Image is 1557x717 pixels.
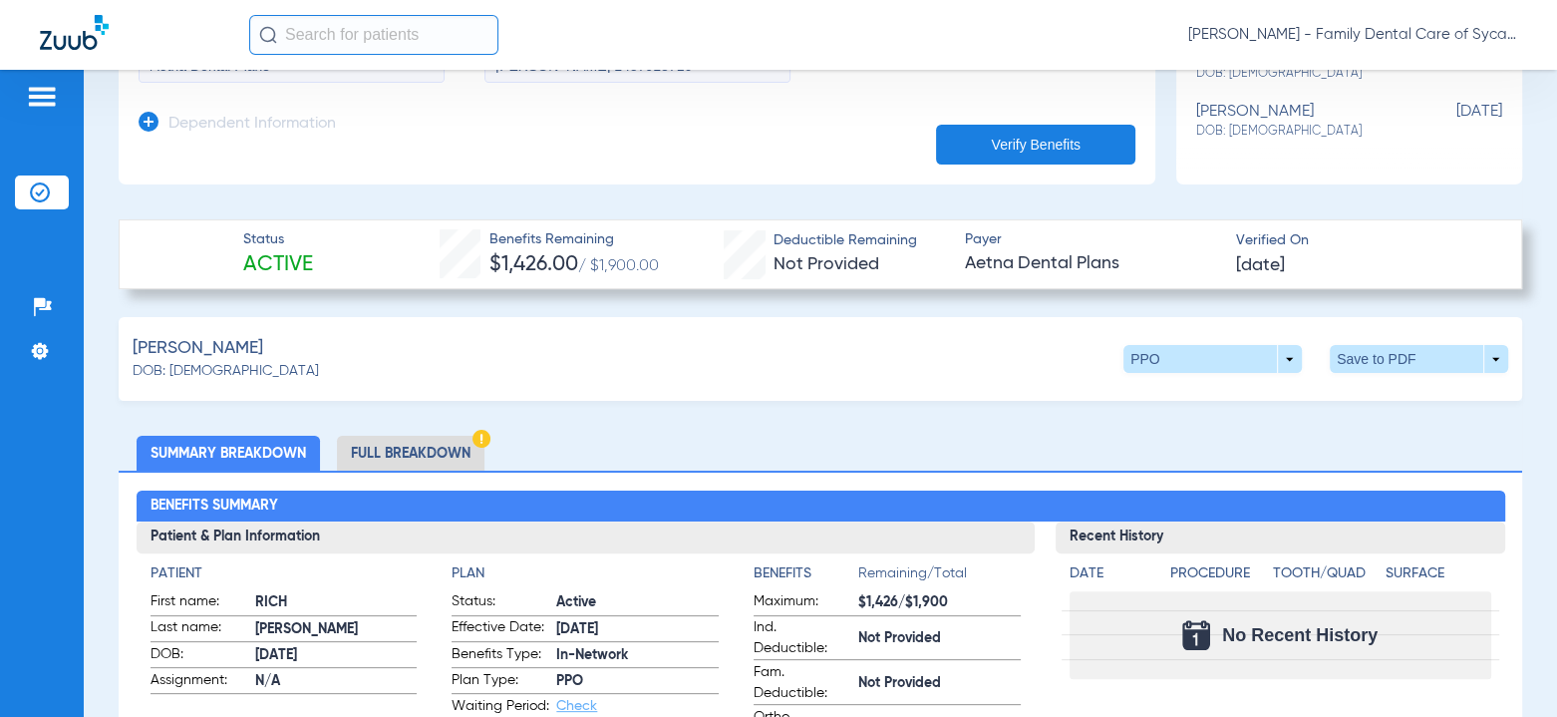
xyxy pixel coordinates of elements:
span: [PERSON_NAME] [133,336,263,361]
span: [PERSON_NAME] [255,619,418,640]
span: Payer [965,229,1219,250]
app-breakdown-title: Tooth/Quad [1273,563,1379,591]
span: Last name: [151,617,248,641]
h4: Tooth/Quad [1273,563,1379,584]
h3: Dependent Information [168,115,336,135]
span: In-Network [556,645,719,666]
span: [PERSON_NAME] - Family Dental Care of Sycamore [1188,25,1517,45]
span: Not Provided [858,673,1021,694]
input: Search for patients [249,15,498,55]
span: Not Provided [858,628,1021,649]
span: Aetna Dental Plans [965,251,1219,276]
h4: Surface [1386,563,1491,584]
span: / $1,900.00 [578,258,659,274]
app-breakdown-title: Benefits [754,563,858,591]
span: Verified On [1236,230,1490,251]
img: Search Icon [259,26,277,44]
h4: Benefits [754,563,858,584]
img: Zuub Logo [40,15,109,50]
span: DOB: [DEMOGRAPHIC_DATA] [1196,65,1402,83]
span: Remaining/Total [858,563,1021,591]
img: Calendar [1182,620,1210,650]
h2: Benefits Summary [137,491,1505,523]
span: Ind. Deductible: [754,617,851,659]
button: Verify Benefits [936,125,1135,165]
span: Status: [452,591,549,615]
span: RICH [255,592,418,613]
span: [DATE] [255,645,418,666]
app-breakdown-title: Surface [1386,563,1491,591]
span: DOB: [DEMOGRAPHIC_DATA] [1196,123,1402,141]
h3: Recent History [1056,522,1505,553]
span: First name: [151,591,248,615]
span: [DATE] [1236,253,1285,278]
span: $1,426.00 [489,254,578,275]
img: hamburger-icon [26,85,58,109]
span: Active [243,251,313,279]
span: No Recent History [1222,625,1378,645]
span: $1,426/$1,900 [858,592,1021,613]
span: Maximum: [754,591,851,615]
span: Plan Type: [452,670,549,694]
div: [PERSON_NAME] [1196,103,1402,140]
span: Active [556,592,719,613]
span: Benefits Type: [452,644,549,668]
span: Fam. Deductible: [754,662,851,704]
li: Full Breakdown [337,436,484,471]
h4: Procedure [1170,563,1266,584]
span: Effective Date: [452,617,549,641]
li: Summary Breakdown [137,436,320,471]
button: Save to PDF [1330,345,1508,373]
img: Hazard [472,430,490,448]
h3: Patient & Plan Information [137,522,1035,553]
span: N/A [255,671,418,692]
span: DOB: [DEMOGRAPHIC_DATA] [133,361,319,382]
h4: Patient [151,563,418,584]
span: Benefits Remaining [489,229,659,250]
button: PPO [1123,345,1302,373]
span: Assignment: [151,670,248,694]
span: [DATE] [556,619,719,640]
span: DOB: [151,644,248,668]
span: [DATE] [1402,103,1502,140]
h4: Plan [452,563,719,584]
h4: Date [1070,563,1153,584]
app-breakdown-title: Procedure [1170,563,1266,591]
app-breakdown-title: Date [1070,563,1153,591]
span: Not Provided [774,255,879,273]
span: Status [243,229,313,250]
span: PPO [556,671,719,692]
span: Deductible Remaining [774,230,917,251]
